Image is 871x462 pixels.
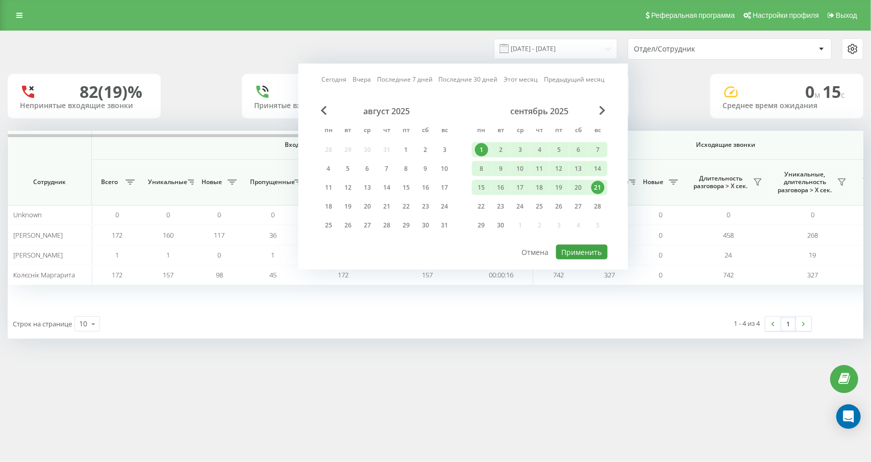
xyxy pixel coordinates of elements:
div: 19 [341,200,355,213]
abbr: суббота [418,123,433,139]
span: 24 [725,250,732,260]
a: Сегодня [321,74,346,84]
span: Уникальные, длительность разговора > Х сек. [776,170,834,194]
span: 157 [422,270,433,279]
span: Длительность разговора > Х сек. [691,174,750,190]
span: 0 [167,210,170,219]
div: 24 [438,200,452,213]
div: 22 [475,200,488,213]
span: 268 [807,230,818,240]
div: 26 [341,219,355,232]
abbr: четверг [379,123,394,139]
span: 0 [271,210,275,219]
abbr: среда [360,123,375,139]
span: [PERSON_NAME] [13,230,63,240]
div: ср 27 авг. 2025 г. [358,218,377,233]
div: 82 (19)% [80,82,142,101]
div: 8 [475,162,488,175]
div: 9 [494,162,508,175]
span: 157 [163,270,174,279]
div: чт 11 сент. 2025 г. [530,161,550,176]
span: 0 [218,210,221,219]
a: Этот месяц [504,74,538,84]
div: 15 [475,181,488,194]
span: 98 [216,270,223,279]
span: 0 [659,210,663,219]
div: ср 17 сент. 2025 г. [511,180,530,195]
button: Применить [556,245,608,260]
div: 25 [533,200,546,213]
div: сб 9 авг. 2025 г. [416,161,435,176]
span: Всего [97,178,122,186]
span: Уникальные [148,178,185,186]
span: 0 [659,250,663,260]
div: пт 19 сент. 2025 г. [550,180,569,195]
div: пт 22 авг. 2025 г. [396,199,416,214]
div: Open Intercom Messenger [836,404,861,429]
div: 3 [514,143,527,157]
abbr: воскресенье [590,123,606,139]
div: сб 23 авг. 2025 г. [416,199,435,214]
span: 19 [809,250,816,260]
span: 0 [727,210,730,219]
div: 3 [438,143,452,157]
div: вт 12 авг. 2025 г. [338,180,358,195]
div: 12 [341,181,355,194]
div: вт 5 авг. 2025 г. [338,161,358,176]
div: ср 6 авг. 2025 г. [358,161,377,176]
div: ср 13 авг. 2025 г. [358,180,377,195]
div: 21 [591,181,605,194]
div: 20 [572,181,585,194]
span: 36 [269,230,277,240]
div: 6 [572,143,585,157]
div: пт 8 авг. 2025 г. [396,161,416,176]
div: вс 14 сент. 2025 г. [588,161,608,176]
div: пн 25 авг. 2025 г. [319,218,338,233]
abbr: четверг [532,123,548,139]
span: 0 [116,210,119,219]
span: Новые [640,178,666,186]
div: 7 [591,143,605,157]
span: Входящие звонки [118,141,506,149]
span: Выход [836,11,857,19]
a: Последние 7 дней [377,74,433,84]
div: 29 [400,219,413,232]
a: Предыдущий месяц [544,74,605,84]
abbr: пятница [399,123,414,139]
div: вт 9 сент. 2025 г. [491,161,511,176]
div: 30 [419,219,432,232]
div: 28 [380,219,393,232]
abbr: суббота [571,123,586,139]
div: 23 [419,200,432,213]
div: ср 10 сент. 2025 г. [511,161,530,176]
div: 22 [400,200,413,213]
div: вс 17 авг. 2025 г. [435,180,455,195]
span: 160 [163,230,174,240]
div: 1 [475,143,488,157]
span: Колєснік Маргарита [13,270,75,279]
div: пн 4 авг. 2025 г. [319,161,338,176]
div: чт 14 авг. 2025 г. [377,180,396,195]
span: 0 [659,270,663,279]
span: 742 [554,270,564,279]
span: 0 [659,230,663,240]
div: Среднее время ожидания [723,101,851,110]
div: 23 [494,200,508,213]
span: Next Month [600,106,606,115]
div: 4 [322,162,335,175]
abbr: среда [513,123,528,139]
div: пн 22 сент. 2025 г. [472,199,491,214]
div: чт 7 авг. 2025 г. [377,161,396,176]
div: 26 [553,200,566,213]
div: 18 [322,200,335,213]
span: 0 [218,250,221,260]
span: Настройки профиля [753,11,819,19]
div: Принятые входящие звонки [254,101,383,110]
div: сб 2 авг. 2025 г. [416,142,435,158]
abbr: пятница [552,123,567,139]
div: 14 [380,181,393,194]
span: м [814,89,823,100]
div: пн 15 сент. 2025 г. [472,180,491,195]
span: 458 [723,230,734,240]
div: сб 30 авг. 2025 г. [416,218,435,233]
